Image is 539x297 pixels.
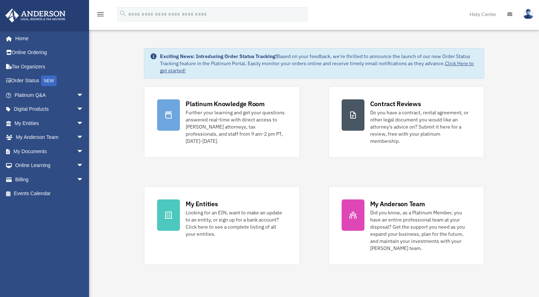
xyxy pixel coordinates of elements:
span: arrow_drop_down [77,88,91,103]
a: My Documentsarrow_drop_down [5,144,94,158]
i: menu [96,10,105,19]
span: arrow_drop_down [77,102,91,117]
span: arrow_drop_down [77,172,91,187]
a: Platinum Knowledge Room Further your learning and get your questions answered real-time with dire... [144,86,300,158]
a: Digital Productsarrow_drop_down [5,102,94,116]
span: arrow_drop_down [77,116,91,131]
i: search [119,10,127,17]
a: Events Calendar [5,187,94,201]
a: My Entities Looking for an EIN, want to make an update to an entity, or sign up for a bank accoun... [144,186,300,265]
a: menu [96,12,105,19]
span: arrow_drop_down [77,144,91,159]
a: Contract Reviews Do you have a contract, rental agreement, or other legal document you would like... [328,86,484,158]
div: Platinum Knowledge Room [186,99,265,108]
a: My Entitiesarrow_drop_down [5,116,94,130]
a: Platinum Q&Aarrow_drop_down [5,88,94,102]
div: My Entities [186,199,218,208]
a: My Anderson Team Did you know, as a Platinum Member, you have an entire professional team at your... [328,186,484,265]
img: Anderson Advisors Platinum Portal [3,9,68,22]
div: Do you have a contract, rental agreement, or other legal document you would like an attorney's ad... [370,109,471,145]
span: arrow_drop_down [77,130,91,145]
img: User Pic [523,9,534,19]
div: Further your learning and get your questions answered real-time with direct access to [PERSON_NAM... [186,109,286,145]
a: Order StatusNEW [5,74,94,88]
div: Contract Reviews [370,99,421,108]
a: My Anderson Teamarrow_drop_down [5,130,94,145]
span: arrow_drop_down [77,158,91,173]
a: Home [5,31,91,46]
a: Click Here to get started! [160,60,474,74]
div: Based on your feedback, we're thrilled to announce the launch of our new Order Status Tracking fe... [160,53,478,74]
strong: Exciting News: Introducing Order Status Tracking! [160,53,277,59]
div: Looking for an EIN, want to make an update to an entity, or sign up for a bank account? Click her... [186,209,286,238]
div: Did you know, as a Platinum Member, you have an entire professional team at your disposal? Get th... [370,209,471,252]
a: Tax Organizers [5,59,94,74]
div: My Anderson Team [370,199,425,208]
a: Online Learningarrow_drop_down [5,158,94,173]
a: Online Ordering [5,46,94,60]
div: NEW [41,75,57,86]
a: Billingarrow_drop_down [5,172,94,187]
